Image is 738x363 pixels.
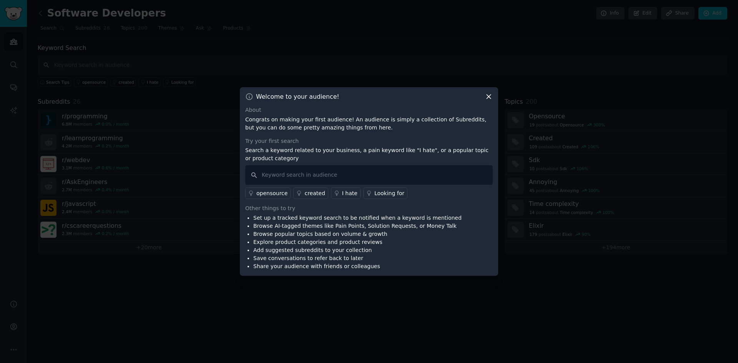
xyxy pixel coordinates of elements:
[245,137,493,145] div: Try your first search
[256,93,339,101] h3: Welcome to your audience!
[374,189,404,197] div: Looking for
[363,187,407,199] a: Looking for
[245,187,291,199] a: opensource
[253,238,462,246] li: Explore product categories and product reviews
[245,165,493,185] input: Keyword search in audience
[253,214,462,222] li: Set up a tracked keyword search to be notified when a keyword is mentioned
[304,189,325,197] div: created
[253,222,462,230] li: Browse AI-tagged themes like Pain Points, Solution Requests, or Money Talk
[245,106,493,114] div: About
[245,204,493,212] div: Other things to try
[253,246,462,254] li: Add suggested subreddits to your collection
[331,187,361,199] a: I hate
[293,187,328,199] a: created
[253,230,462,238] li: Browse popular topics based on volume & growth
[253,262,462,270] li: Share your audience with friends or colleagues
[256,189,288,197] div: opensource
[245,116,493,132] p: Congrats on making your first audience! An audience is simply a collection of Subreddits, but you...
[245,146,493,162] p: Search a keyword related to your business, a pain keyword like "I hate", or a popular topic or pr...
[253,254,462,262] li: Save conversations to refer back to later
[342,189,357,197] div: I hate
